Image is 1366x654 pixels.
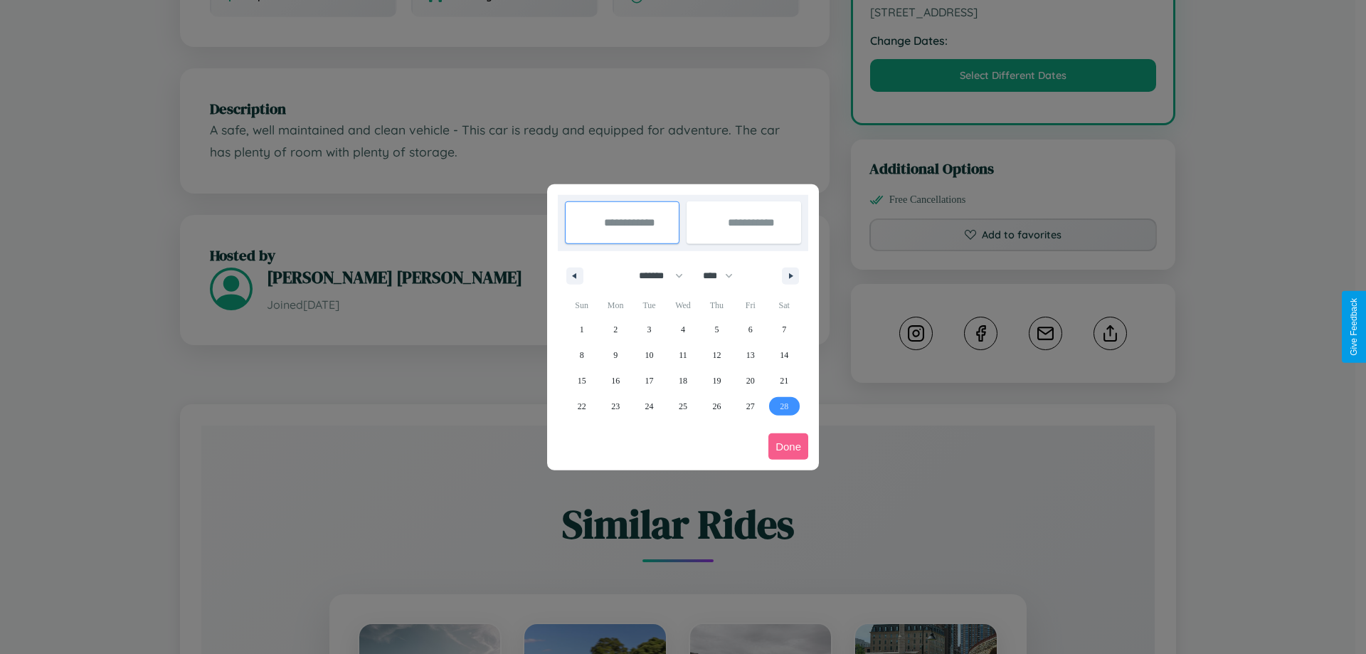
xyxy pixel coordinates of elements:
[611,394,620,419] span: 23
[565,394,598,419] button: 22
[632,394,666,419] button: 24
[598,342,632,368] button: 9
[578,368,586,394] span: 15
[768,394,801,419] button: 28
[565,368,598,394] button: 15
[700,342,734,368] button: 12
[645,342,654,368] span: 10
[768,342,801,368] button: 14
[647,317,652,342] span: 3
[780,368,788,394] span: 21
[700,294,734,317] span: Thu
[748,317,753,342] span: 6
[613,317,618,342] span: 2
[768,433,808,460] button: Done
[565,294,598,317] span: Sun
[666,342,699,368] button: 11
[598,317,632,342] button: 2
[578,394,586,419] span: 22
[632,368,666,394] button: 17
[700,317,734,342] button: 5
[632,294,666,317] span: Tue
[1349,298,1359,356] div: Give Feedback
[565,342,598,368] button: 8
[734,342,767,368] button: 13
[611,368,620,394] span: 16
[714,317,719,342] span: 5
[734,394,767,419] button: 27
[632,342,666,368] button: 10
[681,317,685,342] span: 4
[746,394,755,419] span: 27
[598,368,632,394] button: 16
[598,394,632,419] button: 23
[645,394,654,419] span: 24
[746,368,755,394] span: 20
[700,368,734,394] button: 19
[666,294,699,317] span: Wed
[712,394,721,419] span: 26
[598,294,632,317] span: Mon
[712,368,721,394] span: 19
[734,368,767,394] button: 20
[734,294,767,317] span: Fri
[700,394,734,419] button: 26
[565,317,598,342] button: 1
[712,342,721,368] span: 12
[780,342,788,368] span: 14
[734,317,767,342] button: 6
[666,317,699,342] button: 4
[679,394,687,419] span: 25
[780,394,788,419] span: 28
[768,294,801,317] span: Sat
[632,317,666,342] button: 3
[580,342,584,368] span: 8
[679,368,687,394] span: 18
[782,317,786,342] span: 7
[645,368,654,394] span: 17
[666,394,699,419] button: 25
[580,317,584,342] span: 1
[666,368,699,394] button: 18
[768,368,801,394] button: 21
[679,342,687,368] span: 11
[768,317,801,342] button: 7
[613,342,618,368] span: 9
[746,342,755,368] span: 13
